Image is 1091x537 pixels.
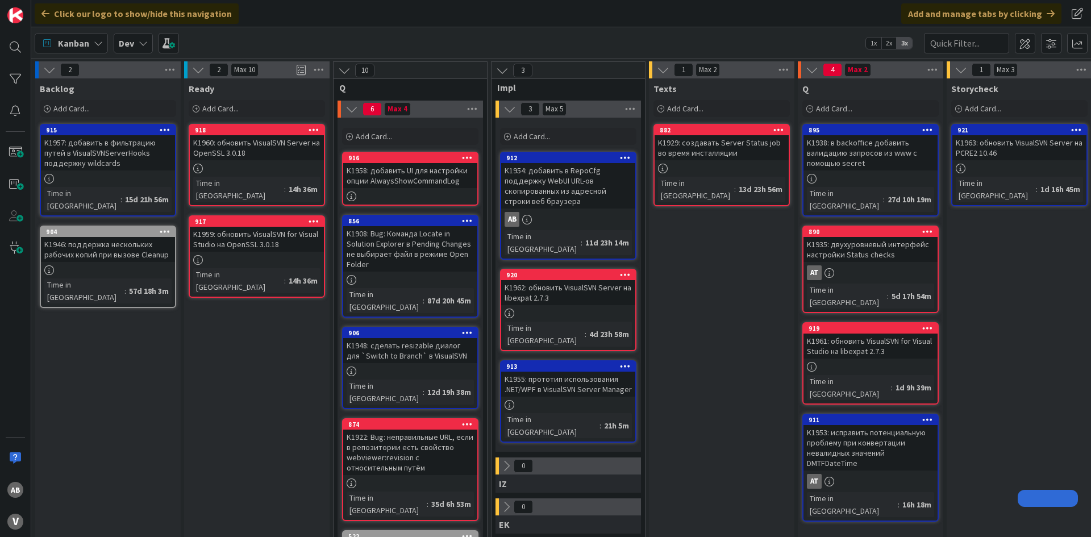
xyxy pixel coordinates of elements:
[803,237,938,262] div: K1935: двухуровневый интерфейс настройки Status checks
[807,375,891,400] div: Time in [GEOGRAPHIC_DATA]
[1038,183,1083,195] div: 1d 16h 45m
[343,430,477,475] div: K1922: Bug: неправильные URL, если в репозитории есть свойство webviewer:revision с относительным...
[348,154,477,162] div: 916
[46,228,175,236] div: 904
[803,334,938,359] div: K1961: обновить VisualSVN for Visual Studio на libexpat 2.7.3
[46,126,175,134] div: 915
[190,227,324,252] div: K1959: обновить VisualSVN for Visual Studio на OpenSSL 3.0.18
[809,126,938,134] div: 895
[505,212,519,227] div: AB
[120,193,122,206] span: :
[653,83,677,94] span: Texts
[803,125,938,170] div: 895K1938: в backoffice добавить валидацию запросов из www с помощью secret
[823,63,842,77] span: 4
[952,125,1086,160] div: 921K1963: обновить VisualSVN Server на PCRE2 10.46
[655,135,789,160] div: K1929: создавать Server Status job во время инсталляции
[388,106,407,112] div: Max 4
[124,285,126,297] span: :
[807,492,898,517] div: Time in [GEOGRAPHIC_DATA]
[803,323,938,359] div: 919K1961: обновить VisualSVN for Visual Studio на libexpat 2.7.3
[514,500,533,514] span: 0
[7,514,23,530] div: V
[501,280,635,305] div: K1962: обновить VisualSVN Server на libexpat 2.7.3
[1036,183,1038,195] span: :
[427,498,428,510] span: :
[348,421,477,428] div: 874
[343,216,477,226] div: 856
[997,67,1014,73] div: Max 3
[347,492,427,517] div: Time in [GEOGRAPHIC_DATA]
[209,63,228,77] span: 2
[343,328,477,363] div: 906K1948: сделать resizable диалог для `Switch to Branch` в VisualSVN
[189,83,214,94] span: Ready
[807,474,822,489] div: AT
[284,274,286,287] span: :
[803,227,938,237] div: 890
[803,323,938,334] div: 919
[284,183,286,195] span: :
[41,135,175,170] div: K1957: добавить в фильтрацию путей в VisualSVNServerHooks поддержку wildcards
[343,419,477,430] div: 874
[585,328,586,340] span: :
[885,193,934,206] div: 27d 10h 19m
[599,419,601,432] span: :
[900,498,934,511] div: 16h 18m
[35,3,239,24] div: Click our logo to show/hide this navigation
[601,419,632,432] div: 21h 5m
[734,183,736,195] span: :
[7,482,23,498] div: AB
[41,125,175,135] div: 915
[803,125,938,135] div: 895
[893,381,934,394] div: 1d 9h 39m
[889,290,934,302] div: 5d 17h 54m
[193,177,284,202] div: Time in [GEOGRAPHIC_DATA]
[952,125,1086,135] div: 921
[501,361,635,397] div: 913K1955: прототип использования .NET/WPF в VisualSVN Server Manager
[506,271,635,279] div: 920
[193,268,284,293] div: Time in [GEOGRAPHIC_DATA]
[7,7,23,23] img: Visit kanbanzone.com
[505,413,599,438] div: Time in [GEOGRAPHIC_DATA]
[582,236,632,249] div: 11d 23h 14m
[658,177,734,202] div: Time in [GEOGRAPHIC_DATA]
[898,498,900,511] span: :
[122,193,172,206] div: 15d 21h 56m
[957,126,1086,134] div: 921
[660,126,789,134] div: 882
[41,227,175,262] div: 904K1946: поддержка нескольких рабочих копий при вызове Cleanup
[952,135,1086,160] div: K1963: обновить VisualSVN Server на PCRE2 10.46
[809,416,938,424] div: 911
[505,322,585,347] div: Time in [GEOGRAPHIC_DATA]
[44,278,124,303] div: Time in [GEOGRAPHIC_DATA]
[520,102,540,116] span: 3
[343,226,477,272] div: K1908: Bug: Команда Locate in Solution Explorer в Pending Changes не выбирает файл в режиме Open ...
[881,38,897,49] span: 2x
[58,36,89,50] span: Kanban
[501,153,635,209] div: 912K1954: добавить в RepoCfg поддержку WebUI URL-ов скопированных из адресной строки веб браузера
[195,126,324,134] div: 918
[803,227,938,262] div: 890K1935: двухуровневый интерфейс настройки Status checks
[506,154,635,162] div: 912
[348,217,477,225] div: 856
[951,83,998,94] span: Storycheck
[807,265,822,280] div: AT
[424,294,474,307] div: 87d 20h 45m
[126,285,172,297] div: 57d 18h 3m
[736,183,785,195] div: 13d 23h 56m
[803,415,938,425] div: 911
[41,125,175,170] div: 915K1957: добавить в фильтрацию путей в VisualSVNServerHooks поддержку wildcards
[506,363,635,371] div: 913
[972,63,991,77] span: 1
[887,290,889,302] span: :
[809,324,938,332] div: 919
[286,183,320,195] div: 14h 36m
[190,125,324,135] div: 918
[343,153,477,188] div: 916K1958: добавить UI для настройки опции AlwaysShowCommandLog
[348,329,477,337] div: 906
[803,135,938,170] div: K1938: в backoffice добавить валидацию запросов из www с помощью secret
[891,381,893,394] span: :
[343,163,477,188] div: K1958: добавить UI для настройки опции AlwaysShowCommandLog
[40,83,74,94] span: Backlog
[363,102,382,116] span: 6
[499,519,510,530] span: EK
